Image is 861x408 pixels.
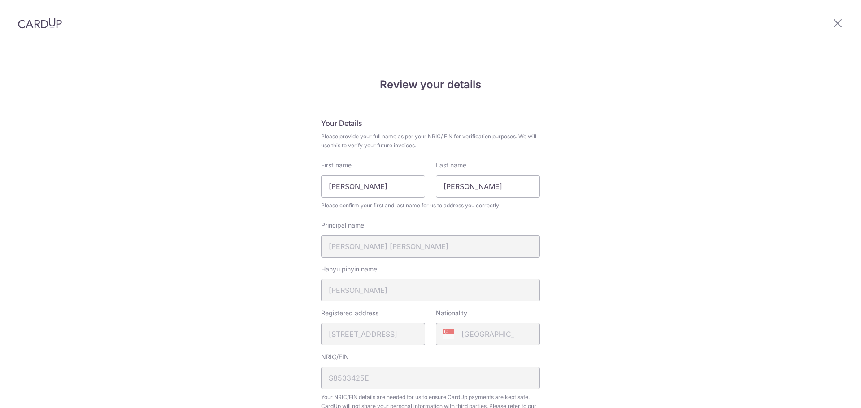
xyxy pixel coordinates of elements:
label: Nationality [436,309,467,318]
label: Principal name [321,221,364,230]
h5: Your Details [321,118,540,129]
input: First Name [321,175,425,198]
iframe: Opens a widget where you can find more information [804,381,852,404]
label: Hanyu pinyin name [321,265,377,274]
input: Last name [436,175,540,198]
img: CardUp [18,18,62,29]
span: Please confirm your first and last name for us to address you correctly [321,201,540,210]
label: Registered address [321,309,378,318]
label: Last name [436,161,466,170]
span: Please provide your full name as per your NRIC/ FIN for verification purposes. We will use this t... [321,132,540,150]
label: First name [321,161,352,170]
label: NRIC/FIN [321,352,349,361]
h4: Review your details [321,77,540,93]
